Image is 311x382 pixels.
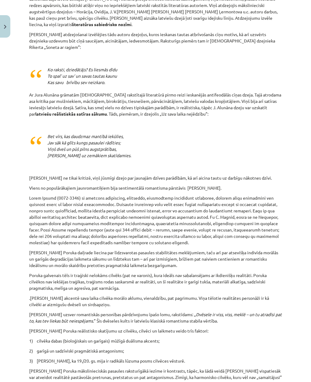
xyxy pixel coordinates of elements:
[47,134,124,139] i: Bet vīrs, kas daudzmaz mantībā iekūlies,
[47,140,121,145] i: Jav sāk kā glīts kungs pasaulei rādīties;
[29,195,282,246] p: Lorem Ipsumd (0072-3346) si ametcons adipiscing, elitseddo, eiusmodtemp incididunt utlaboree, dol...
[29,92,282,117] p: Ar Jura Alunāna grāmatām [DEMOGRAPHIC_DATA] rakstītajā literatūrā pirmo reizi ieskanējās antifeod...
[47,153,130,158] i: [PERSON_NAME] uz zemākiem skatīdamies
[29,31,282,50] p: [PERSON_NAME] atdzejošanai izvēlējies tādu autoru dzejoļus, kuros ieskanas tautas atbrīvošanās cī...
[72,22,132,27] b: literatūras sabiedrisko nozīmi
[29,328,282,334] p: [PERSON_NAME] Poruka reālistisko skatījumu uz cilvēku, cilvēci un laikmetu veido trīs faktori:
[29,249,282,269] p: [PERSON_NAME] Poruka daiļrade liecina par līdzsvarotas pasaules stabilitātes meklējumiem, taču ar...
[29,185,282,191] p: Viens no populārākajiem jaunromantiķiem bija sentimentālā romantisma pārstāvis [PERSON_NAME].
[47,146,117,152] i: Viņš dveš un pūš pilns augstprātības,
[29,358,282,364] p: 3) [PERSON_NAME], ka 19./20. gs. mija ir radikāls lūzuma posms cilvēces vēsturē.
[47,133,276,159] p: .
[47,67,117,85] i: Ko raksti, dziedātājs? Es liesmās dīdu To spal’ uz sav’ un savas tautas kaunu Kas savu brīvību se...
[29,295,282,308] p: .[PERSON_NAME] akcentē sava laika cilvēka morālo aklumu, vienaldzību, pat pagrimumu. Viņa tēlotie...
[29,311,282,324] p: [PERSON_NAME] uzsver romantiskās personības pārdzīvojumu īpašo lomu, rakstīdams: „ ” Šis dvēseles...
[29,338,282,344] p: 1) cilvēka dabas (bioloģiskais un garīgais) mūžīgā duālisma akcents;
[29,272,282,291] p: Poruka galvenais tēls ir traģiski nelokāms cilvēks (pat ne varonis), kura ideāls nav sabalansējam...
[35,111,107,117] b: latviešu reālistiskās satīras sākumu
[29,348,282,354] p: 2) garīgā un sadzīviski pragmātiskā antagonisms;
[4,25,6,29] img: icon-close-lesson-0947bae3869378f0d4975bcd49f059093ad1ed9edebbc8119c70593378902aed.svg
[29,175,282,181] p: [PERSON_NAME] ne tikai kritizē, viņš jūsmīgi dzejo par jaunajām dzīves parādībām, kā arī aicina t...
